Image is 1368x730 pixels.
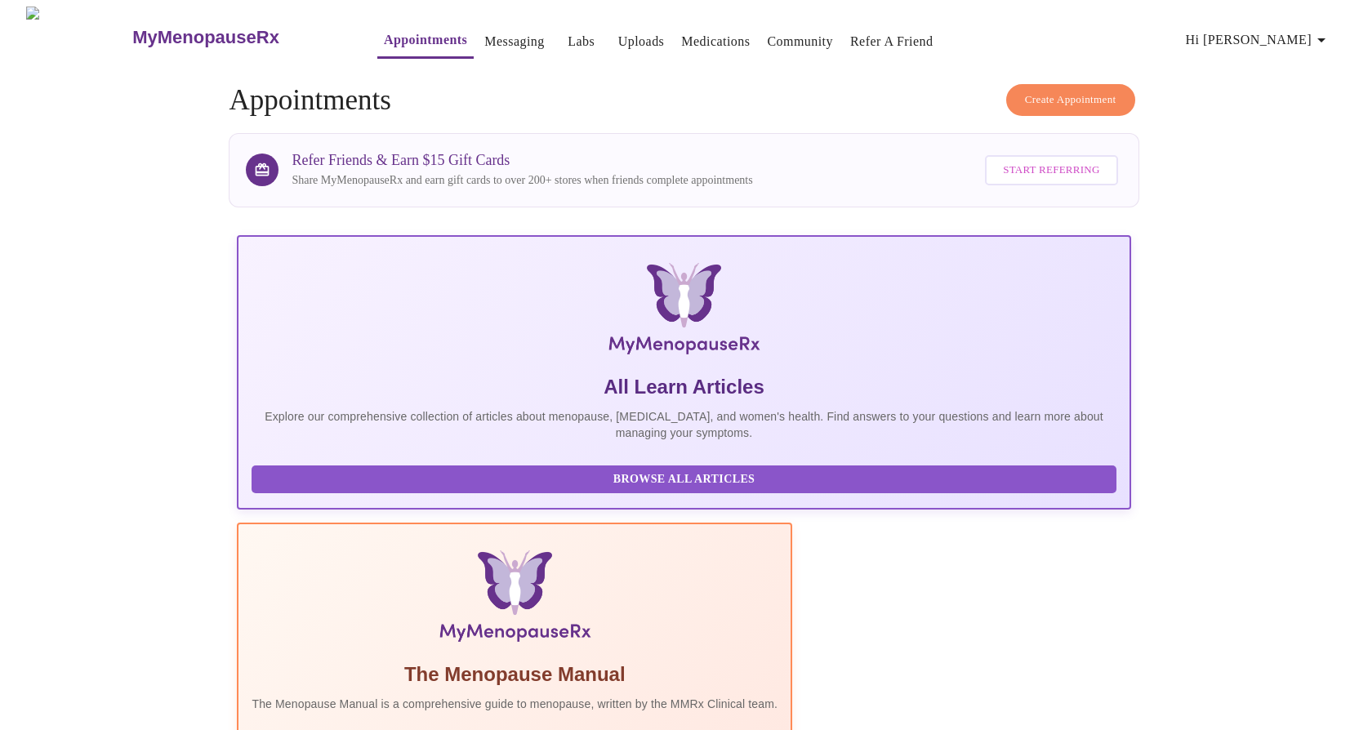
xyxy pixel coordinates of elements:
button: Uploads [612,25,671,58]
a: MyMenopauseRx [131,9,345,66]
h4: Appointments [229,84,1139,117]
a: Messaging [484,30,544,53]
h3: Refer Friends & Earn $15 Gift Cards [292,152,752,169]
button: Browse All Articles [252,465,1116,494]
h3: MyMenopauseRx [132,27,279,48]
span: Browse All Articles [268,470,1099,490]
img: Menopause Manual [336,550,694,648]
a: Browse All Articles [252,471,1120,485]
button: Messaging [478,25,550,58]
p: The Menopause Manual is a comprehensive guide to menopause, written by the MMRx Clinical team. [252,696,778,712]
button: Hi [PERSON_NAME] [1179,24,1338,56]
img: MyMenopauseRx Logo [26,7,131,68]
a: Refer a Friend [850,30,934,53]
button: Community [760,25,840,58]
span: Create Appointment [1025,91,1116,109]
h5: The Menopause Manual [252,661,778,688]
button: Create Appointment [1006,84,1135,116]
a: Uploads [618,30,665,53]
span: Hi [PERSON_NAME] [1186,29,1331,51]
p: Explore our comprehensive collection of articles about menopause, [MEDICAL_DATA], and women's hea... [252,408,1116,441]
a: Labs [568,30,595,53]
p: Share MyMenopauseRx and earn gift cards to over 200+ stores when friends complete appointments [292,172,752,189]
button: Labs [555,25,608,58]
button: Medications [675,25,756,58]
img: MyMenopauseRx Logo [386,263,982,361]
button: Start Referring [985,155,1117,185]
button: Refer a Friend [844,25,940,58]
h5: All Learn Articles [252,374,1116,400]
a: Community [767,30,833,53]
a: Medications [681,30,750,53]
a: Appointments [384,29,467,51]
a: Start Referring [981,147,1121,194]
button: Appointments [377,24,474,59]
span: Start Referring [1003,161,1099,180]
